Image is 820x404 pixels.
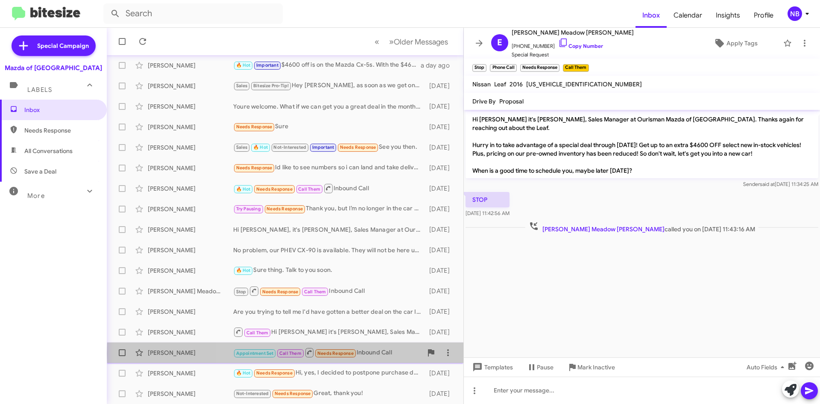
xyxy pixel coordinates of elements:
[256,62,278,68] span: Important
[542,225,665,233] span: [PERSON_NAME] Meadow [PERSON_NAME]
[743,181,818,187] span: Sender [DATE] 11:34:25 AM
[236,144,248,150] span: Sales
[148,123,233,131] div: [PERSON_NAME]
[747,3,780,28] a: Profile
[520,360,560,375] button: Pause
[236,391,269,396] span: Not-Interested
[635,3,667,28] a: Inbox
[740,360,794,375] button: Auto Fields
[233,163,425,173] div: Id like to see numbers so i can land and take delivery on the 4th
[520,64,559,72] small: Needs Response
[233,286,425,296] div: Inbound Call
[148,82,233,90] div: [PERSON_NAME]
[27,192,45,200] span: More
[262,289,299,295] span: Needs Response
[148,246,233,254] div: [PERSON_NAME]
[233,327,425,337] div: Hi [PERSON_NAME] it's [PERSON_NAME], Sales Manager at Ourisman Mazda of [GEOGRAPHIC_DATA]. Thanks...
[747,360,788,375] span: Auto Fields
[148,287,233,295] div: [PERSON_NAME] Meadow [PERSON_NAME]
[497,36,502,50] span: E
[425,184,457,193] div: [DATE]
[236,289,246,295] span: Stop
[256,186,293,192] span: Needs Response
[499,97,524,105] span: Proposal
[304,289,326,295] span: Call Them
[466,210,510,216] span: [DATE] 11:42:56 AM
[490,64,516,72] small: Phone Call
[233,142,425,152] div: See you then.
[472,97,496,105] span: Drive By
[275,391,311,396] span: Needs Response
[709,3,747,28] span: Insights
[370,33,453,50] nav: Page navigation example
[148,164,233,172] div: [PERSON_NAME]
[384,33,453,50] button: Next
[236,351,274,356] span: Appointment Set
[340,144,376,150] span: Needs Response
[148,328,233,336] div: [PERSON_NAME]
[253,83,289,88] span: Bitesize Pro-Tip!
[148,389,233,398] div: [PERSON_NAME]
[466,192,510,207] p: STOP
[425,225,457,234] div: [DATE]
[425,82,457,90] div: [DATE]
[464,360,520,375] button: Templates
[691,35,779,51] button: Apply Tags
[425,143,457,152] div: [DATE]
[472,80,491,88] span: Nissan
[425,102,457,111] div: [DATE]
[510,80,523,88] span: 2016
[233,368,425,378] div: Hi, yes, I decided to postpone purchase decision to January
[148,307,233,316] div: [PERSON_NAME]
[24,106,97,114] span: Inbox
[526,80,642,88] span: [US_VEHICLE_IDENTIFICATION_NUMBER]
[37,41,89,50] span: Special Campaign
[667,3,709,28] a: Calendar
[24,126,97,135] span: Needs Response
[726,35,758,51] span: Apply Tags
[24,147,73,155] span: All Conversations
[780,6,811,21] button: NB
[253,144,268,150] span: 🔥 Hot
[425,287,457,295] div: [DATE]
[236,62,251,68] span: 🔥 Hot
[148,369,233,377] div: [PERSON_NAME]
[560,360,622,375] button: Mark Inactive
[148,266,233,275] div: [PERSON_NAME]
[512,27,634,38] span: [PERSON_NAME] Meadow [PERSON_NAME]
[788,6,802,21] div: NB
[512,38,634,50] span: [PHONE_NUMBER]
[425,123,457,131] div: [DATE]
[148,184,233,193] div: [PERSON_NAME]
[558,43,603,49] a: Copy Number
[148,102,233,111] div: [PERSON_NAME]
[389,36,394,47] span: »
[27,86,52,94] span: Labels
[760,181,775,187] span: said at
[312,144,334,150] span: Important
[425,164,457,172] div: [DATE]
[148,225,233,234] div: [PERSON_NAME]
[369,33,384,50] button: Previous
[425,246,457,254] div: [DATE]
[148,61,233,70] div: [PERSON_NAME]
[233,183,425,194] div: Inbound Call
[233,102,425,111] div: Youre welcome. What if we can get you a great deal in the month of Sept?
[298,186,320,192] span: Call Them
[5,64,102,72] div: Mazda of [GEOGRAPHIC_DATA]
[233,307,425,316] div: Are you trying to tell me I'd have gotten a better deal on the car I bought [DATE] if I'd waited?
[233,265,425,275] div: Sure thing. Talk to you soon.
[471,360,513,375] span: Templates
[233,246,425,254] div: No problem, our PHEV CX-90 is available. They will not be here until Oct.
[266,206,303,212] span: Needs Response
[425,266,457,275] div: [DATE]
[425,307,457,316] div: [DATE]
[233,122,425,132] div: Sure
[233,347,422,358] div: Inbound Call
[375,36,379,47] span: «
[421,61,457,70] div: a day ago
[246,330,269,336] span: Call Them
